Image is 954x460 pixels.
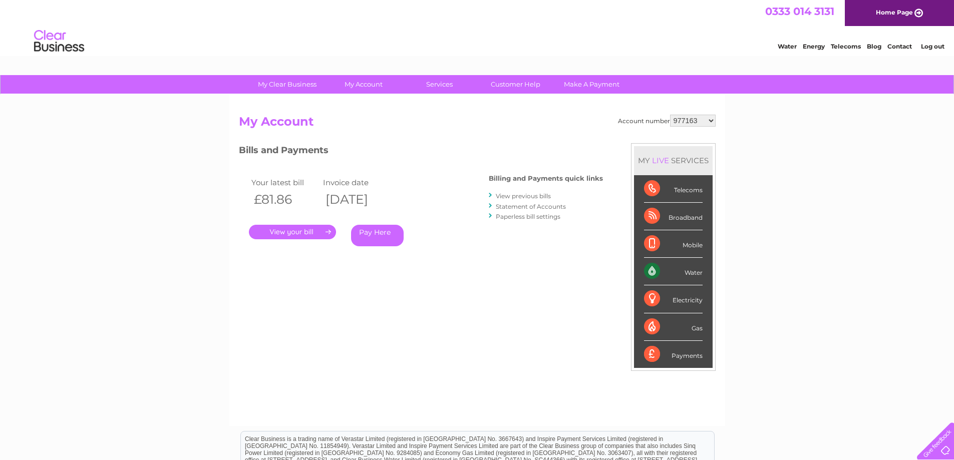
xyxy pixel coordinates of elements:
[496,203,566,210] a: Statement of Accounts
[618,115,716,127] div: Account number
[867,43,881,50] a: Blog
[921,43,944,50] a: Log out
[644,313,703,341] div: Gas
[550,75,633,94] a: Make A Payment
[474,75,557,94] a: Customer Help
[644,341,703,368] div: Payments
[239,115,716,134] h2: My Account
[650,156,671,165] div: LIVE
[644,258,703,285] div: Water
[489,175,603,182] h4: Billing and Payments quick links
[644,203,703,230] div: Broadband
[644,285,703,313] div: Electricity
[803,43,825,50] a: Energy
[239,143,603,161] h3: Bills and Payments
[644,230,703,258] div: Mobile
[322,75,405,94] a: My Account
[321,189,393,210] th: [DATE]
[887,43,912,50] a: Contact
[496,213,560,220] a: Paperless bill settings
[831,43,861,50] a: Telecoms
[765,5,834,18] a: 0333 014 3131
[246,75,329,94] a: My Clear Business
[249,225,336,239] a: .
[644,175,703,203] div: Telecoms
[249,189,321,210] th: £81.86
[634,146,713,175] div: MY SERVICES
[241,6,714,49] div: Clear Business is a trading name of Verastar Limited (registered in [GEOGRAPHIC_DATA] No. 3667643...
[778,43,797,50] a: Water
[249,176,321,189] td: Your latest bill
[351,225,404,246] a: Pay Here
[321,176,393,189] td: Invoice date
[496,192,551,200] a: View previous bills
[398,75,481,94] a: Services
[34,26,85,57] img: logo.png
